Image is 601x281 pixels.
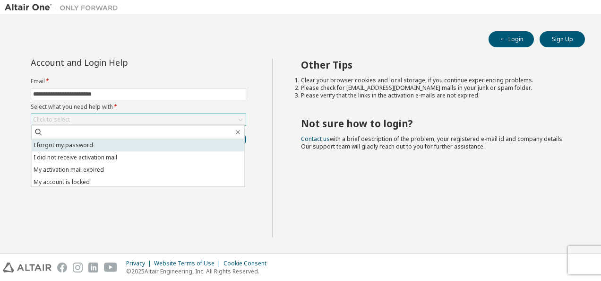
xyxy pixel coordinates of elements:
[154,260,223,267] div: Website Terms of Use
[31,59,203,66] div: Account and Login Help
[489,31,534,47] button: Login
[301,135,564,150] span: with a brief description of the problem, your registered e-mail id and company details. Our suppo...
[301,92,568,99] li: Please verify that the links in the activation e-mails are not expired.
[223,260,272,267] div: Cookie Consent
[57,263,67,272] img: facebook.svg
[5,3,123,12] img: Altair One
[301,84,568,92] li: Please check for [EMAIL_ADDRESS][DOMAIN_NAME] mails in your junk or spam folder.
[31,103,246,111] label: Select what you need help with
[31,78,246,85] label: Email
[301,59,568,71] h2: Other Tips
[540,31,585,47] button: Sign Up
[301,135,330,143] a: Contact us
[104,263,118,272] img: youtube.svg
[126,267,272,275] p: © 2025 Altair Engineering, Inc. All Rights Reserved.
[31,114,246,125] div: Click to select
[33,116,70,123] div: Click to select
[126,260,154,267] div: Privacy
[88,263,98,272] img: linkedin.svg
[73,263,83,272] img: instagram.svg
[31,139,244,151] li: I forgot my password
[301,117,568,130] h2: Not sure how to login?
[301,77,568,84] li: Clear your browser cookies and local storage, if you continue experiencing problems.
[3,263,52,272] img: altair_logo.svg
